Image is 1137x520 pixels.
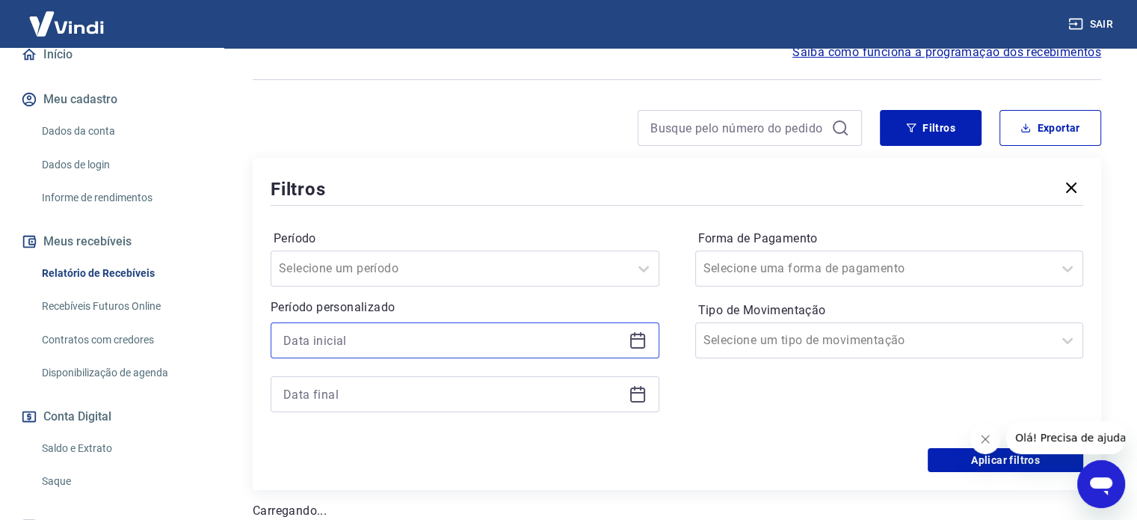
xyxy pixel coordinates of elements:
[36,291,206,322] a: Recebíveis Futuros Online
[274,230,656,248] label: Período
[1065,10,1119,38] button: Sair
[1006,421,1125,454] iframe: Mensagem da empresa
[18,1,115,46] img: Vindi
[18,400,206,433] button: Conta Digital
[36,358,206,388] a: Disponibilização de agenda
[970,424,1000,454] iframe: Fechar mensagem
[18,83,206,116] button: Meu cadastro
[36,183,206,213] a: Informe de rendimentos
[36,150,206,180] a: Dados de login
[36,258,206,289] a: Relatório de Recebíveis
[36,116,206,147] a: Dados da conta
[698,230,1081,248] label: Forma de Pagamento
[283,383,623,406] input: Data final
[650,117,825,139] input: Busque pelo número do pedido
[253,502,1101,520] p: Carregando...
[36,433,206,464] a: Saldo e Extrato
[1077,460,1125,508] iframe: Botão para abrir a janela de mensagens
[928,448,1083,472] button: Aplicar filtros
[36,466,206,497] a: Saque
[999,110,1101,146] button: Exportar
[18,38,206,71] a: Início
[283,329,623,352] input: Data inicial
[698,302,1081,319] label: Tipo de Movimentação
[36,325,206,355] a: Contratos com credores
[792,43,1101,61] a: Saiba como funciona a programação dos recebimentos
[9,10,126,22] span: Olá! Precisa de ajuda?
[880,110,982,146] button: Filtros
[18,225,206,258] button: Meus recebíveis
[271,299,659,316] p: Período personalizado
[271,177,326,201] h5: Filtros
